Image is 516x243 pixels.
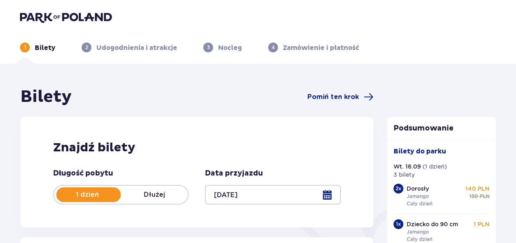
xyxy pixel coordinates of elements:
p: Zamówienie i płatność [283,43,359,52]
p: Udogodnienia i atrakcje [96,43,177,52]
p: Cały dzień [407,236,432,243]
p: Podsumowanie [387,124,496,133]
p: 3 [207,44,210,51]
p: Data przyjazdu [205,169,263,178]
h1: Bilety [20,87,72,107]
p: Długość pobytu [53,169,113,178]
p: Cały dzień [407,200,432,207]
p: Dorosły [407,184,429,193]
div: 2 x [394,184,403,193]
p: 4 [271,44,275,51]
p: 3 bilety [394,171,415,179]
p: 1 PLN [474,220,489,228]
img: Park of Poland logo [20,11,112,23]
span: Pomiń ten krok [307,92,359,101]
p: Dziecko do 90 cm [407,220,458,228]
p: 150 [469,193,478,200]
p: 140 PLN [465,184,489,193]
p: ( 1 dzień ) [423,162,447,171]
p: Wt. 16.09 [394,162,421,171]
p: Bilety do parku [394,147,446,156]
p: Jamango [407,228,429,236]
p: 1 [24,44,26,51]
p: Bilety [35,43,56,52]
p: Dłużej [121,190,188,199]
p: Jamango [407,193,429,200]
h2: Znajdź bilety [53,140,341,155]
a: Pomiń ten krok [307,92,374,102]
p: 1 dzień [54,190,121,199]
p: PLN [480,193,489,200]
p: Nocleg [218,43,242,52]
div: 1 x [394,219,403,229]
p: 2 [85,44,88,51]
